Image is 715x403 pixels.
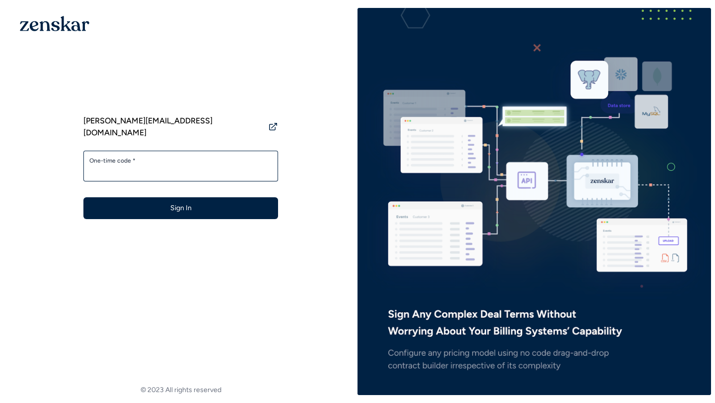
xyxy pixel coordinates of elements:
label: One-time code * [89,157,272,165]
button: Sign In [83,197,278,219]
footer: © 2023 All rights reserved [4,385,357,395]
img: 1OGAJ2xQqyY4LXKgY66KYq0eOWRCkrZdAb3gUhuVAqdWPZE9SRJmCz+oDMSn4zDLXe31Ii730ItAGKgCKgCCgCikA4Av8PJUP... [20,16,89,31]
span: [PERSON_NAME][EMAIL_ADDRESS][DOMAIN_NAME] [83,115,264,139]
